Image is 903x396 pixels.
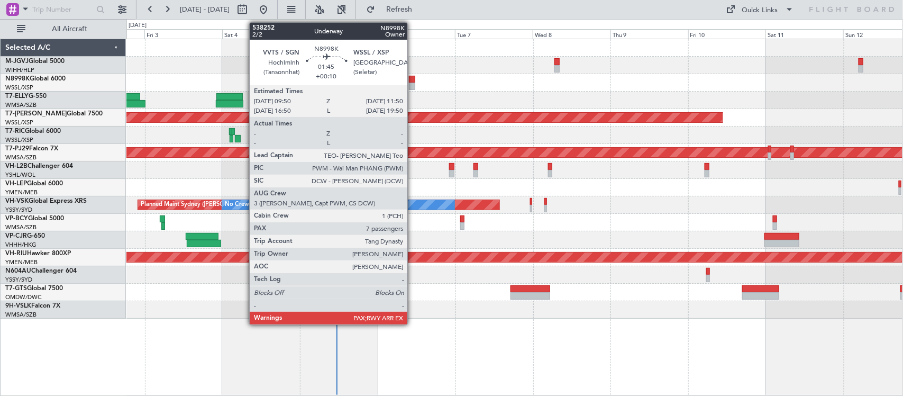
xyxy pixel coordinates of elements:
a: WMSA/SZB [5,311,37,319]
span: VP-BCY [5,215,28,222]
span: VH-RIU [5,250,27,257]
span: 9H-VSLK [5,303,31,309]
a: VP-BCYGlobal 5000 [5,215,64,222]
div: Tue 7 [455,29,533,39]
a: YMEN/MEB [5,188,38,196]
a: T7-PJ29Falcon 7X [5,146,58,152]
a: WMSA/SZB [5,101,37,109]
a: YMEN/MEB [5,258,38,266]
a: 9H-VSLKFalcon 7X [5,303,60,309]
a: OMDW/DWC [5,293,42,301]
a: VH-L2BChallenger 604 [5,163,73,169]
a: N604AUChallenger 604 [5,268,77,274]
span: Refresh [377,6,422,13]
a: YSSY/SYD [5,206,32,214]
span: T7-ELLY [5,93,29,100]
span: All Aircraft [28,25,112,33]
div: Sun 5 [300,29,378,39]
div: Sat 4 [222,29,300,39]
div: No Crew [225,197,249,213]
span: M-JGVJ [5,58,29,65]
a: WSSL/XSP [5,136,33,144]
div: Fri 10 [688,29,766,39]
a: VH-RIUHawker 800XP [5,250,71,257]
a: T7-GTSGlobal 7500 [5,285,63,292]
a: VP-CJRG-650 [5,233,45,239]
a: T7-ELLYG-550 [5,93,47,100]
a: WMSA/SZB [5,223,37,231]
button: All Aircraft [12,21,115,38]
span: T7-RIC [5,128,25,134]
a: T7-RICGlobal 6000 [5,128,61,134]
a: VHHH/HKG [5,241,37,249]
a: N8998KGlobal 6000 [5,76,66,82]
span: [DATE] - [DATE] [180,5,230,14]
button: Refresh [361,1,425,18]
span: VP-CJR [5,233,27,239]
span: T7-PJ29 [5,146,29,152]
div: Sat 11 [765,29,843,39]
a: YSHL/WOL [5,171,35,179]
div: Mon 6 [377,29,455,39]
a: VH-LEPGlobal 6000 [5,181,63,187]
button: Quick Links [721,1,799,18]
span: T7-[PERSON_NAME] [5,111,67,117]
div: [DATE] [129,21,147,30]
span: N604AU [5,268,31,274]
span: N8998K [5,76,30,82]
a: WIHH/HLP [5,66,34,74]
div: Planned Maint Sydney ([PERSON_NAME] Intl) [141,197,263,213]
span: T7-GTS [5,285,27,292]
span: VH-L2B [5,163,28,169]
div: Fri 3 [144,29,222,39]
div: Quick Links [742,5,778,16]
div: Thu 9 [610,29,688,39]
input: Trip Number [32,2,93,17]
span: VH-LEP [5,181,27,187]
span: VH-VSK [5,198,29,204]
a: WSSL/XSP [5,119,33,127]
a: VH-VSKGlobal Express XRS [5,198,87,204]
div: Wed 8 [533,29,610,39]
a: T7-[PERSON_NAME]Global 7500 [5,111,103,117]
a: YSSY/SYD [5,276,32,284]
a: WMSA/SZB [5,154,37,161]
a: WSSL/XSP [5,84,33,92]
a: M-JGVJGlobal 5000 [5,58,65,65]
